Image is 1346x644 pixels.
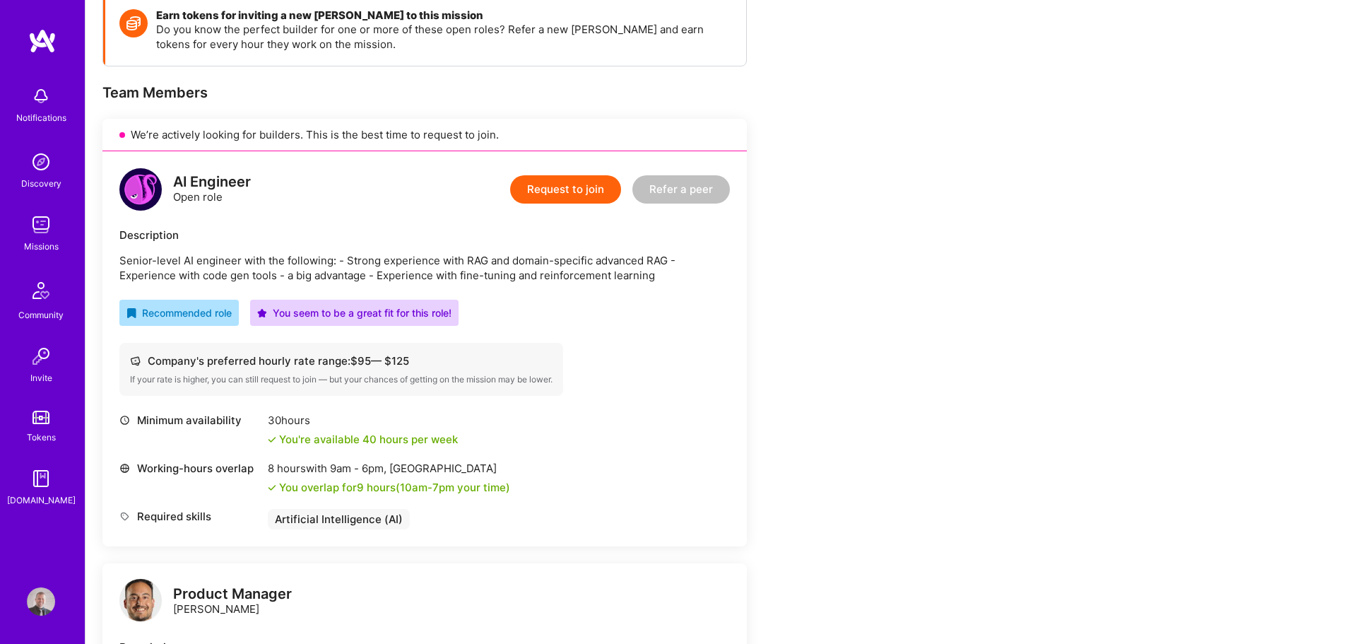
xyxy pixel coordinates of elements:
div: Discovery [21,176,61,191]
i: icon RecommendedBadge [126,308,136,318]
div: Missions [24,239,59,254]
div: You overlap for 9 hours ( your time) [279,480,510,495]
img: discovery [27,148,55,176]
img: logo [119,579,162,621]
span: 10am - 7pm [400,481,454,494]
img: Token icon [119,9,148,37]
div: Community [18,308,64,322]
div: 8 hours with [GEOGRAPHIC_DATA] [268,461,510,476]
img: tokens [33,411,49,424]
img: Community [24,274,58,308]
img: User Avatar [27,587,55,616]
img: Invite [27,342,55,370]
h4: Earn tokens for inviting a new [PERSON_NAME] to this mission [156,9,732,22]
p: Do you know the perfect builder for one or more of these open roles? Refer a new [PERSON_NAME] an... [156,22,732,52]
i: icon Check [268,435,276,444]
div: Invite [30,370,52,385]
i: icon Check [268,484,276,492]
i: icon PurpleStar [257,308,267,318]
div: Recommended role [126,305,232,320]
div: Product Manager [173,587,292,602]
i: icon Tag [119,511,130,522]
img: logo [28,28,57,54]
div: Team Members [102,83,747,102]
div: Open role [173,175,251,204]
div: AI Engineer [173,175,251,189]
span: 9am - 6pm , [327,462,389,475]
i: icon Clock [119,415,130,426]
div: Artificial Intelligence (AI) [268,509,410,529]
div: You seem to be a great fit for this role! [257,305,451,320]
button: Refer a peer [632,175,730,204]
img: teamwork [27,211,55,239]
div: Tokens [27,430,56,445]
i: icon World [119,463,130,474]
a: User Avatar [23,587,59,616]
div: Company's preferred hourly rate range: $ 95 — $ 125 [130,353,553,368]
div: [DOMAIN_NAME] [7,493,76,508]
div: You're available 40 hours per week [268,432,458,447]
p: Senior-level AI engineer with the following: - Strong experience with RAG and domain-specific adv... [119,253,730,283]
div: We’re actively looking for builders. This is the best time to request to join. [102,119,747,151]
img: logo [119,168,162,211]
div: [PERSON_NAME] [173,587,292,616]
a: logo [119,579,162,625]
div: Minimum availability [119,413,261,428]
img: guide book [27,464,55,493]
button: Request to join [510,175,621,204]
i: icon Cash [130,356,141,366]
div: If your rate is higher, you can still request to join — but your chances of getting on the missio... [130,374,553,385]
div: Description [119,228,730,242]
div: Required skills [119,509,261,524]
div: Working-hours overlap [119,461,261,476]
img: bell [27,82,55,110]
div: Notifications [16,110,66,125]
div: 30 hours [268,413,458,428]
